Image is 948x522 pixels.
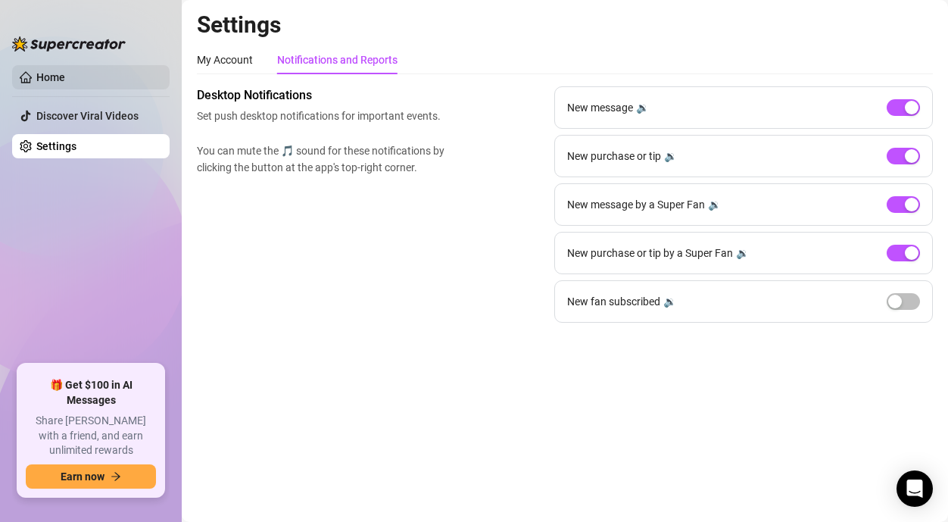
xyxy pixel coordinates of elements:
span: Set push desktop notifications for important events. [197,108,451,124]
a: Settings [36,140,76,152]
span: arrow-right [111,471,121,482]
img: logo-BBDzfeDw.svg [12,36,126,52]
div: Open Intercom Messenger [897,470,933,507]
div: 🔉 [636,99,649,116]
a: Discover Viral Videos [36,110,139,122]
span: New message [567,99,633,116]
div: My Account [197,52,253,68]
div: 🔉 [708,196,721,213]
span: New fan subscribed [567,293,660,310]
div: 🔉 [663,293,676,310]
span: New purchase or tip [567,148,661,164]
span: 🎁 Get $100 in AI Messages [26,378,156,408]
span: Earn now [61,470,104,483]
span: Share [PERSON_NAME] with a friend, and earn unlimited rewards [26,414,156,458]
div: Notifications and Reports [277,52,398,68]
div: 🔉 [736,245,749,261]
span: New message by a Super Fan [567,196,705,213]
span: Desktop Notifications [197,86,451,105]
a: Home [36,71,65,83]
span: You can mute the 🎵 sound for these notifications by clicking the button at the app's top-right co... [197,142,451,176]
button: Earn nowarrow-right [26,464,156,489]
div: 🔉 [664,148,677,164]
h2: Settings [197,11,933,39]
span: New purchase or tip by a Super Fan [567,245,733,261]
